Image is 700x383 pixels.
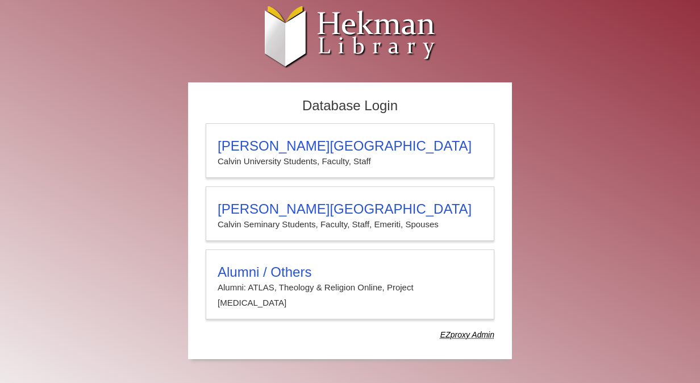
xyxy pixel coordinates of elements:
[218,217,482,232] p: Calvin Seminary Students, Faculty, Staff, Emeriti, Spouses
[218,154,482,169] p: Calvin University Students, Faculty, Staff
[218,264,482,280] h3: Alumni / Others
[218,280,482,310] p: Alumni: ATLAS, Theology & Religion Online, Project [MEDICAL_DATA]
[440,330,494,339] dfn: Use Alumni login
[200,94,500,118] h2: Database Login
[218,138,482,154] h3: [PERSON_NAME][GEOGRAPHIC_DATA]
[218,201,482,217] h3: [PERSON_NAME][GEOGRAPHIC_DATA]
[218,264,482,310] summary: Alumni / OthersAlumni: ATLAS, Theology & Religion Online, Project [MEDICAL_DATA]
[206,123,494,178] a: [PERSON_NAME][GEOGRAPHIC_DATA]Calvin University Students, Faculty, Staff
[206,186,494,241] a: [PERSON_NAME][GEOGRAPHIC_DATA]Calvin Seminary Students, Faculty, Staff, Emeriti, Spouses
